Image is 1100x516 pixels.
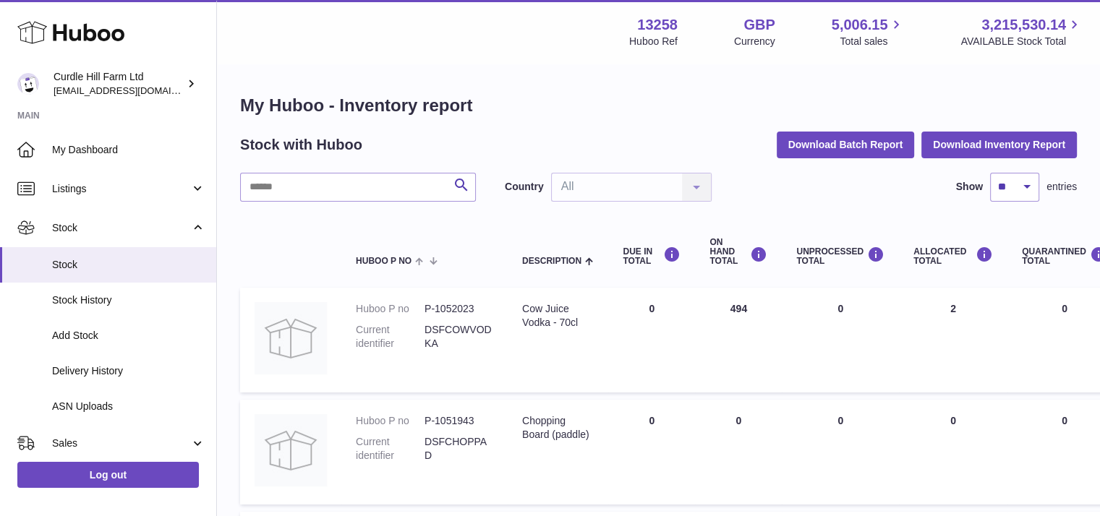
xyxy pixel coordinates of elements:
span: Stock [52,258,205,272]
div: ALLOCATED Total [913,246,993,266]
dd: P-1052023 [425,302,493,316]
td: 2 [899,288,1007,392]
td: 0 [782,288,899,392]
dt: Huboo P no [356,414,425,428]
img: product image [255,302,327,374]
div: Curdle Hill Farm Ltd [54,70,184,98]
div: UNPROCESSED Total [796,246,884,266]
span: Stock History [52,293,205,307]
h1: My Huboo - Inventory report [240,94,1077,117]
span: Listings [52,182,190,196]
h2: Stock with Huboo [240,135,362,155]
a: 3,215,530.14 AVAILABLE Stock Total [960,15,1083,48]
dt: Current identifier [356,323,425,351]
span: entries [1046,180,1077,194]
label: Show [956,180,983,194]
span: 3,215,530.14 [981,15,1066,35]
div: Chopping Board (paddle) [522,414,594,442]
div: Currency [734,35,775,48]
dt: Current identifier [356,435,425,463]
span: [EMAIL_ADDRESS][DOMAIN_NAME] [54,85,213,96]
div: Cow Juice Vodka - 70cl [522,302,594,330]
span: My Dashboard [52,143,205,157]
td: 0 [695,400,782,504]
div: Huboo Ref [629,35,678,48]
button: Download Batch Report [777,132,915,158]
span: Total sales [840,35,904,48]
span: Description [522,257,581,266]
strong: 13258 [637,15,678,35]
a: Log out [17,462,199,488]
div: ON HAND Total [709,238,767,267]
a: 5,006.15 Total sales [832,15,905,48]
span: Add Stock [52,329,205,343]
span: ASN Uploads [52,400,205,413]
dd: DSFCHOPPAD [425,435,493,463]
span: 5,006.15 [832,15,888,35]
span: Stock [52,221,190,235]
td: 0 [899,400,1007,504]
span: AVAILABLE Stock Total [960,35,1083,48]
td: 0 [608,288,695,392]
span: Huboo P no [356,257,412,266]
label: Country [505,180,544,194]
span: Sales [52,437,190,450]
td: 494 [695,288,782,392]
button: Download Inventory Report [921,132,1077,158]
dt: Huboo P no [356,302,425,316]
img: product image [255,414,327,486]
dd: DSFCOWVODKA [425,323,493,351]
div: DUE IN TOTAL [623,246,681,266]
td: 0 [782,400,899,504]
dd: P-1051943 [425,414,493,428]
span: 0 [1062,415,1067,426]
span: 0 [1062,303,1067,314]
strong: GBP [743,15,775,35]
span: Delivery History [52,364,205,378]
td: 0 [608,400,695,504]
img: internalAdmin-13258@internal.huboo.com [17,73,39,95]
